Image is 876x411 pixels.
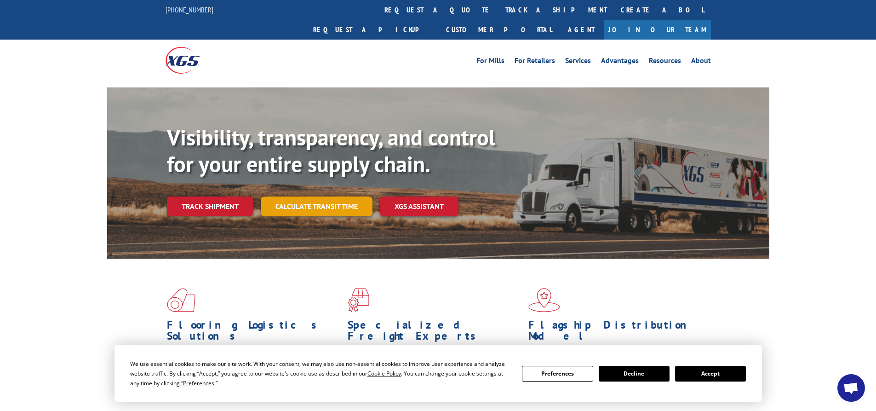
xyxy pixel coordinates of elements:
a: Track shipment [167,197,253,216]
img: xgs-icon-flagship-distribution-model-red [528,288,560,312]
h1: Flagship Distribution Model [528,319,702,346]
a: Join Our Team [604,20,711,40]
a: Services [565,57,591,67]
div: We use essential cookies to make our site work. With your consent, we may also use non-essential ... [130,359,511,388]
button: Decline [599,366,670,382]
img: xgs-icon-total-supply-chain-intelligence-red [167,288,195,312]
h1: Flooring Logistics Solutions [167,319,341,346]
a: Customer Portal [439,20,559,40]
b: Visibility, transparency, and control for your entire supply chain. [167,123,495,178]
button: Preferences [522,366,593,382]
div: Cookie Consent Prompt [115,345,762,402]
a: For Mills [476,57,504,67]
h1: Specialized Freight Experts [348,319,521,346]
a: Calculate transit time [261,197,372,216]
a: Request a pickup [306,20,439,40]
a: Agent [559,20,604,40]
a: Advantages [601,57,639,67]
button: Accept [675,366,746,382]
a: XGS ASSISTANT [380,197,458,216]
span: Preferences [183,379,214,387]
div: Open chat [837,374,865,402]
a: About [691,57,711,67]
span: Cookie Policy [367,370,401,377]
a: Resources [649,57,681,67]
a: [PHONE_NUMBER] [166,5,213,14]
img: xgs-icon-focused-on-flooring-red [348,288,369,312]
a: For Retailers [515,57,555,67]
